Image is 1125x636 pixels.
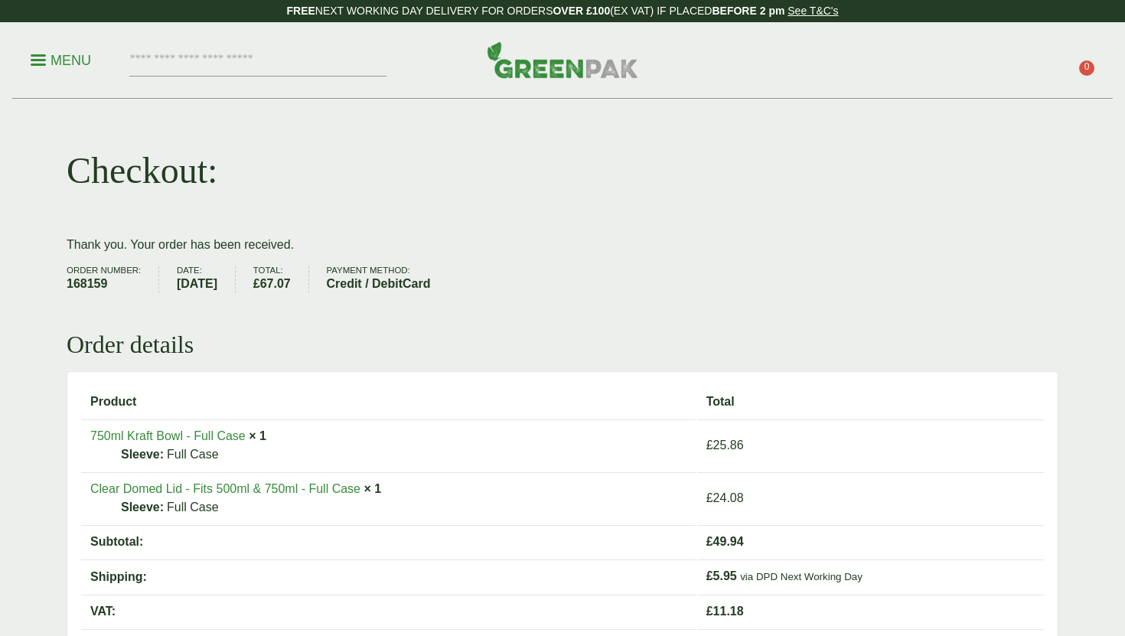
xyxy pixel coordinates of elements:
span: 0 [1079,60,1094,76]
th: Product [81,386,696,418]
a: Menu [31,51,91,67]
span: £ [253,277,260,290]
p: Menu [31,51,91,70]
span: 49.94 [706,535,744,548]
strong: Sleeve: [121,445,164,464]
strong: × 1 [364,482,381,495]
th: VAT: [81,595,696,628]
span: 11.18 [706,605,744,618]
strong: FREE [286,5,315,17]
bdi: 24.08 [706,491,744,504]
strong: Credit / DebitCard [326,275,430,293]
h2: Order details [67,330,1058,359]
strong: [DATE] [177,275,217,293]
strong: OVER £100 [553,5,610,17]
bdi: 25.86 [706,439,744,452]
p: Full Case [121,445,686,464]
a: 750ml Kraft Bowl - Full Case [90,429,246,442]
p: Full Case [121,498,686,517]
span: £ [706,535,713,548]
span: £ [706,605,713,618]
li: Order number: [67,266,159,293]
th: Subtotal: [81,525,696,558]
img: GreenPak Supplies [487,41,638,78]
th: Shipping: [81,559,696,593]
span: £ [706,569,713,582]
strong: BEFORE 2 pm [712,5,784,17]
bdi: 67.07 [253,277,291,290]
li: Total: [253,266,309,293]
span: £ [706,439,713,452]
small: via DPD Next Working Day [740,571,862,582]
li: Date: [177,266,236,293]
th: Total [697,386,1044,418]
span: £ [706,491,713,504]
a: Clear Domed Lid - Fits 500ml & 750ml - Full Case [90,482,360,495]
span: 5.95 [706,569,737,582]
p: Thank you. Your order has been received. [67,236,1058,254]
a: See T&C's [787,5,838,17]
h1: Checkout: [67,148,217,193]
strong: × 1 [249,429,266,442]
li: Payment method: [326,266,448,293]
strong: 168159 [67,275,141,293]
strong: Sleeve: [121,498,164,517]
